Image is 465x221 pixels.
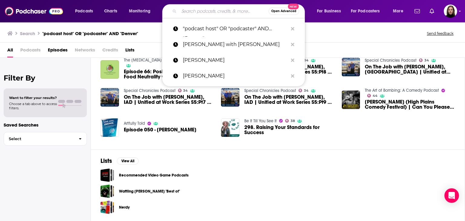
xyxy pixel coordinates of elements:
[183,89,188,92] span: 34
[100,6,121,16] a: Charts
[178,89,188,92] a: 34
[119,172,189,179] a: Recommended Video Game Podcasts
[179,6,269,16] input: Search podcasts, credits, & more...
[183,37,288,52] p: AYIK KAFA with amy killen
[351,7,380,15] span: For Podcasters
[393,7,403,15] span: More
[4,74,87,82] h2: Filter By
[342,58,360,76] img: On The Job with Sophia Gheblawi, IAD | Unified at Work Series S5:Pt10 | Ep.602
[183,52,288,68] p: Dr Esra Cavusoglu
[101,200,114,214] a: Nerdy
[125,6,158,16] button: open menu
[48,45,68,58] span: Episodes
[102,45,118,58] span: Credits
[119,188,180,195] a: Waffling [PERSON_NAME] "Best of"
[124,69,214,79] a: Episode 66: Positive Nutrition and Food Neutrality with Paige Smathers
[124,121,145,126] a: Artfully Told
[444,5,457,18] span: Logged in as BevCat3
[285,119,295,123] a: 38
[101,157,139,165] a: ListsView All
[304,89,308,92] span: 34
[365,58,417,63] a: Special Chronicles Podcast
[119,204,130,211] a: Nerdy
[183,21,288,37] p: "podcast host" OR "podcaster" AND "Denver"
[9,102,57,110] span: Choose a tab above to access filters.
[444,188,459,203] div: Open Intercom Messenger
[244,94,335,105] a: On The Job with Colin Bellows, IAD | Unified at Work Series S5:Pt9 | Ep.601
[101,88,119,107] img: On The Job with Margaret Goodman, IAD | Unified at Work Series S5:Pt7 | Ep.599
[365,99,455,110] span: [PERSON_NAME] (High Plains Comedy Festival) | Can You Please Stop
[271,10,296,13] span: Open Advanced
[317,7,341,15] span: For Business
[244,125,335,135] a: 298. Raising Your Standards for Success
[104,7,117,15] span: Charts
[444,5,457,18] button: Show profile menu
[4,122,87,128] p: Saved Searches
[244,94,335,105] span: On The Job with [PERSON_NAME], IAD | Unified at Work Series S5:Pt9 | Ep.601
[419,58,429,62] a: 34
[347,6,389,16] button: open menu
[288,4,299,9] span: New
[5,5,63,17] img: Podchaser - Follow, Share and Rate Podcasts
[101,157,112,165] h2: Lists
[342,91,360,109] img: Kira MagCalen (High Plains Comedy Festival) | Can You Please Stop
[365,88,439,93] a: The Art of Bombing: A Comedy Podcast
[124,127,196,132] span: Episode 050 - [PERSON_NAME]
[365,99,455,110] a: Kira MagCalen (High Plains Comedy Festival) | Can You Please Stop
[7,45,13,58] a: All
[4,137,74,141] span: Select
[389,6,411,16] button: open menu
[162,37,305,52] a: [PERSON_NAME] with [PERSON_NAME]
[365,64,455,74] a: On The Job with Sophia Gheblawi, IAD | Unified at Work Series S5:Pt10 | Ep.602
[298,89,308,92] a: 34
[124,58,197,63] a: The Eating Disorder Recovery Podcast
[20,45,41,58] span: Podcasts
[221,88,239,107] img: On The Job with Colin Bellows, IAD | Unified at Work Series S5:Pt9 | Ep.601
[313,6,348,16] button: open menu
[168,4,311,18] div: Search podcasts, credits, & more...
[129,7,150,15] span: Monitoring
[367,94,378,97] a: 44
[101,184,114,198] a: Waffling Taylors "Best of"
[444,5,457,18] img: User Profile
[124,94,214,105] span: On The Job with [PERSON_NAME], IAD | Unified at Work Series S5:Pt7 | Ep.599
[425,31,455,36] button: Send feedback
[124,94,214,105] a: On The Job with Margaret Goodman, IAD | Unified at Work Series S5:Pt7 | Ep.599
[183,68,288,84] p: Dr. Trevor Cates
[20,31,35,36] h3: Search
[101,168,114,182] a: Recommended Video Game Podcasts
[269,8,299,15] button: Open AdvancedNew
[162,52,305,68] a: [PERSON_NAME]
[424,59,429,62] span: 34
[162,68,305,84] a: [PERSON_NAME]
[101,60,119,79] a: Episode 66: Positive Nutrition and Food Neutrality with Paige Smathers
[42,31,138,36] h3: "podcast host" OR "podcaster" AND "Denver"
[124,88,176,93] a: Special Chronicles Podcast
[117,157,139,165] button: View All
[71,6,101,16] button: open menu
[365,64,455,74] span: On The Job with [PERSON_NAME], [GEOGRAPHIC_DATA] | Unified at Work Series S5:Pt10 | Ep.602
[244,88,296,93] a: Special Chronicles Podcast
[373,94,378,97] span: 44
[9,96,57,100] span: Want to filter your results?
[125,45,134,58] a: Lists
[75,45,95,58] span: Networks
[101,118,119,137] img: Episode 050 - Gloria Grace Rand
[221,118,239,137] img: 298. Raising Your Standards for Success
[244,118,277,124] a: Be It Till You See It
[291,120,295,122] span: 38
[4,132,87,146] button: Select
[75,7,93,15] span: Podcasts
